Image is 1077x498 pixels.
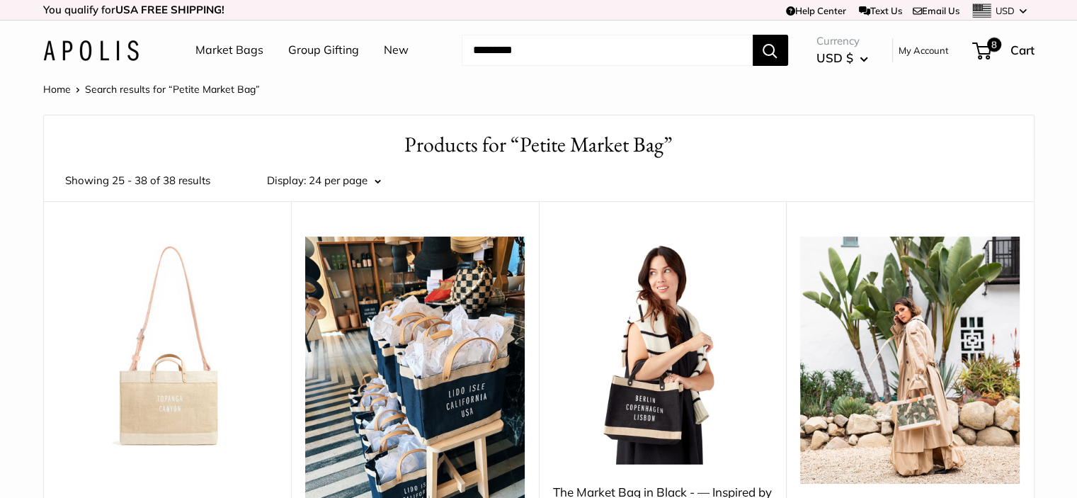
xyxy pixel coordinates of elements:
[800,237,1020,484] img: The California Collection—Inspired by the landmarks and lifestyle of the Golden State, this colle...
[58,237,278,456] img: East West Bag in Natural with Strap
[288,40,359,61] a: Group Gifting
[195,40,263,61] a: Market Bags
[974,39,1035,62] a: 8 Cart
[65,171,210,191] span: Showing 25 - 38 of 38 results
[462,35,753,66] input: Search...
[816,50,853,65] span: USD $
[267,171,306,191] label: Display:
[786,5,846,16] a: Help Center
[85,83,260,96] span: Search results for “Petite Market Bag”
[384,40,409,61] a: New
[859,5,902,16] a: Text Us
[115,3,224,16] strong: USA FREE SHIPPING!
[986,38,1001,52] span: 8
[816,47,868,69] button: USD $
[65,130,1013,160] h1: Products for “Petite Market Bag”
[753,35,788,66] button: Search
[1010,43,1035,57] span: Cart
[43,83,71,96] a: Home
[309,174,367,187] span: 24 per page
[58,237,278,456] a: East West Bag in Natural with StrapEast West Bag in Natural with Strap
[553,237,773,467] img: The Market Bag in Black - — Inspired by effortless style, this collection honors the versatility ...
[43,40,139,61] img: Apolis
[816,31,868,51] span: Currency
[309,171,381,191] button: 24 per page
[43,80,260,98] nav: Breadcrumb
[913,5,959,16] a: Email Us
[996,5,1015,16] span: USD
[899,42,949,59] a: My Account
